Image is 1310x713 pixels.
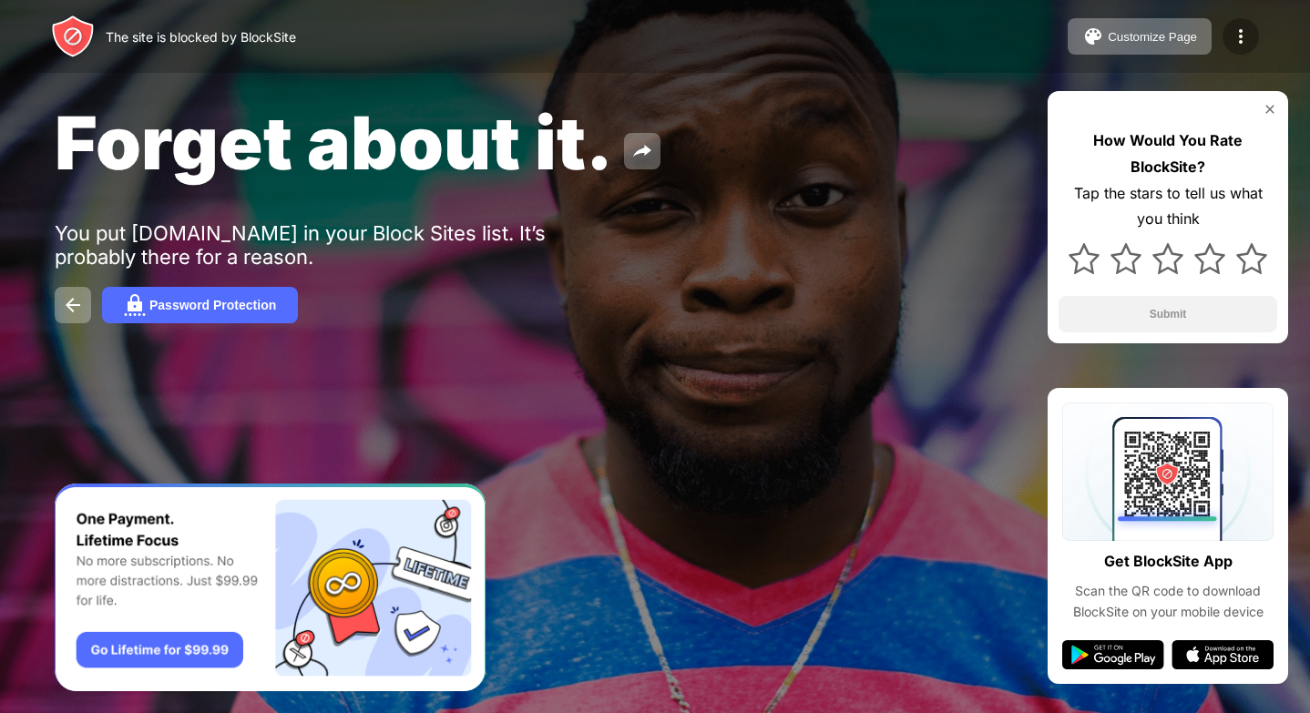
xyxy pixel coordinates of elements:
[1062,581,1274,622] div: Scan the QR code to download BlockSite on your mobile device
[1108,30,1197,44] div: Customize Page
[55,98,613,187] span: Forget about it.
[102,287,298,323] button: Password Protection
[1062,402,1274,541] img: qrcode.svg
[124,294,146,316] img: password.svg
[1230,25,1252,47] img: menu-icon.svg
[149,298,276,312] div: Password Protection
[51,15,95,58] img: header-logo.svg
[1194,243,1225,274] img: star.svg
[1263,102,1277,117] img: rate-us-close.svg
[106,29,296,45] div: The site is blocked by BlockSite
[1069,243,1100,274] img: star.svg
[1059,296,1277,332] button: Submit
[1172,640,1274,669] img: app-store.svg
[1068,18,1212,55] button: Customize Page
[62,294,84,316] img: back.svg
[1236,243,1267,274] img: star.svg
[1059,180,1277,233] div: Tap the stars to tell us what you think
[55,484,486,692] iframe: Banner
[1152,243,1183,274] img: star.svg
[631,140,653,162] img: share.svg
[1110,243,1141,274] img: star.svg
[1059,127,1277,180] div: How Would You Rate BlockSite?
[55,221,618,269] div: You put [DOMAIN_NAME] in your Block Sites list. It’s probably there for a reason.
[1104,548,1233,575] div: Get BlockSite App
[1062,640,1164,669] img: google-play.svg
[1082,25,1104,47] img: pallet.svg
